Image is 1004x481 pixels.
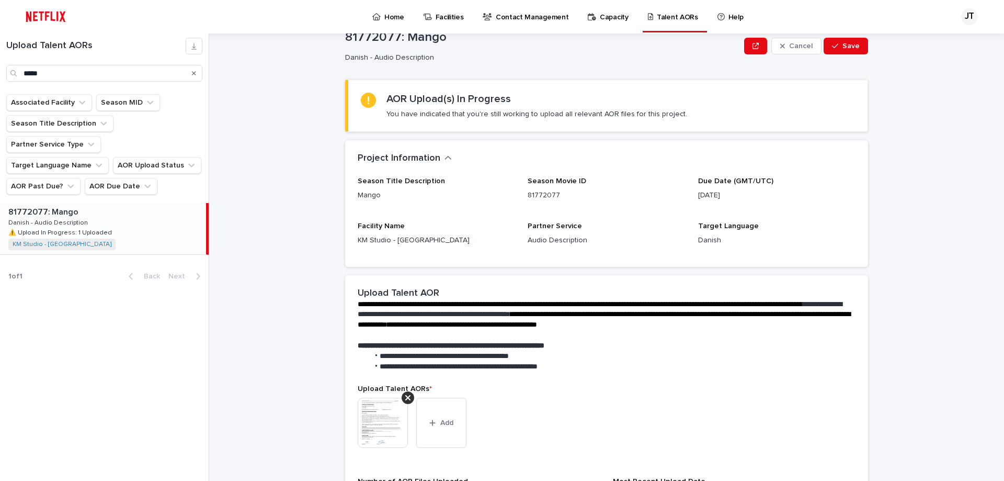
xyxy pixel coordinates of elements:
[168,273,191,280] span: Next
[6,65,202,82] input: Search
[113,157,201,174] button: AOR Upload Status
[96,94,160,111] button: Season MID
[6,94,92,111] button: Associated Facility
[8,227,114,237] p: ⚠️ Upload In Progress: 1 Uploaded
[528,190,685,201] p: 81772077
[440,419,453,427] span: Add
[416,398,466,448] button: Add
[789,42,813,50] span: Cancel
[6,157,109,174] button: Target Language Name
[358,288,439,299] h2: Upload Talent AOR
[6,40,186,52] h1: Upload Talent AORs
[824,38,868,54] button: Save
[528,222,582,230] span: Partner Service
[528,235,685,246] p: Audio Description
[386,109,687,119] p: You have indicated that you're still working to upload all relevant AOR files for this project.
[698,177,773,185] span: Due Date (GMT/UTC)
[120,272,164,281] button: Back
[345,53,736,62] p: Danish - Audio Description
[358,153,452,164] button: Project Information
[771,38,822,54] button: Cancel
[528,177,586,185] span: Season Movie ID
[6,115,113,132] button: Season Title Description
[698,222,759,230] span: Target Language
[961,8,978,25] div: JT
[358,385,432,393] span: Upload Talent AORs
[358,190,515,201] p: Mango
[8,217,90,227] p: Danish - Audio Description
[138,273,160,280] span: Back
[85,178,157,195] button: AOR Due Date
[6,178,81,195] button: AOR Past Due?
[13,241,111,248] a: KM Studio - [GEOGRAPHIC_DATA]
[8,205,81,217] p: 81772077: Mango
[345,30,740,45] p: 81772077: Mango
[698,235,855,246] p: Danish
[358,222,405,230] span: Facility Name
[386,93,511,105] h2: AOR Upload(s) In Progress
[21,6,71,27] img: ifQbXi3ZQGMSEF7WDB7W
[164,272,209,281] button: Next
[698,190,855,201] p: [DATE]
[358,153,440,164] h2: Project Information
[6,136,101,153] button: Partner Service Type
[358,177,445,185] span: Season Title Description
[842,42,860,50] span: Save
[358,235,515,246] p: KM Studio - [GEOGRAPHIC_DATA]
